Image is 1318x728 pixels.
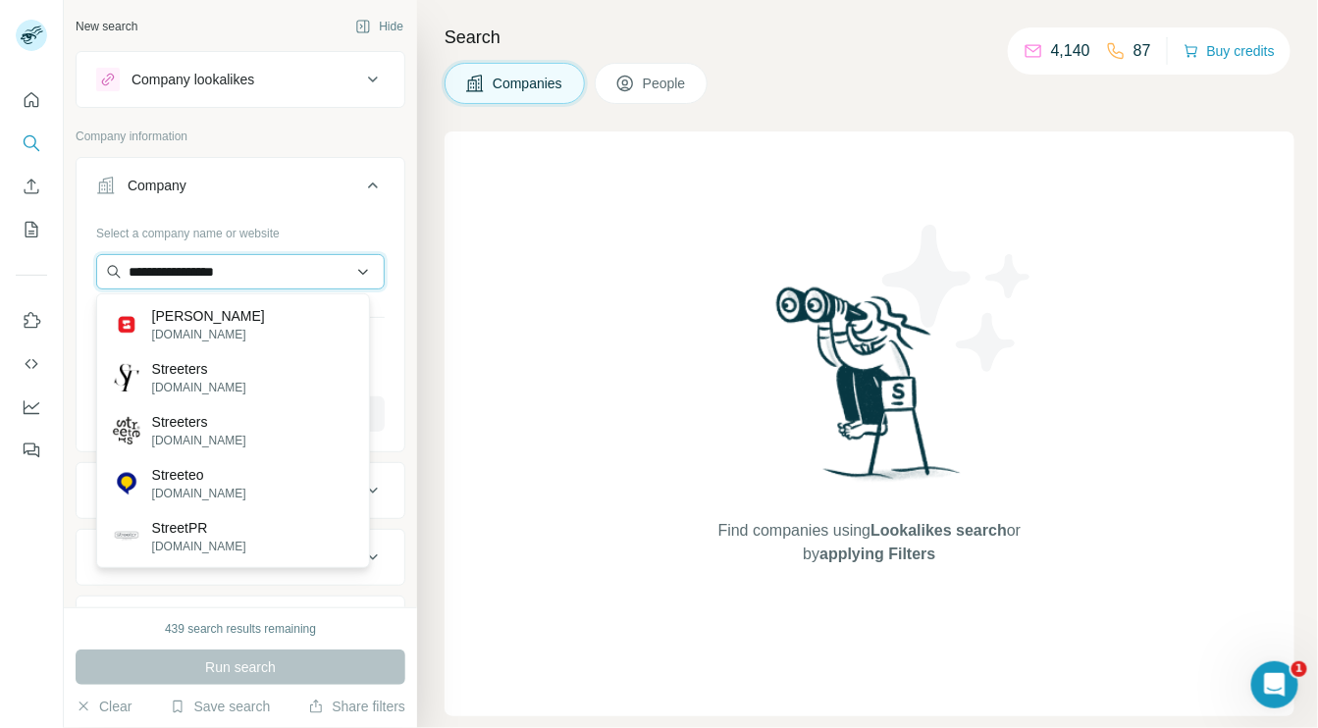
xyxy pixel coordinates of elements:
p: 87 [1133,39,1151,63]
div: Select a company name or website [96,217,385,242]
p: [PERSON_NAME] [152,306,265,326]
span: People [643,74,688,93]
button: HQ location [77,534,404,581]
button: Enrich CSV [16,169,47,204]
button: Feedback [16,433,47,468]
span: Lookalikes search [870,522,1007,539]
button: Company [77,162,404,217]
span: applying Filters [819,546,935,562]
button: Use Surfe on LinkedIn [16,303,47,338]
iframe: Intercom live chat [1251,661,1298,708]
p: Streeters [152,359,246,379]
button: Annual revenue ($) [77,600,404,648]
button: Quick start [16,82,47,118]
h4: Search [445,24,1294,51]
button: My lists [16,212,47,247]
img: Streeters [113,364,140,391]
button: Hide [342,12,417,41]
button: Share filters [308,697,405,716]
img: Streeter [113,311,140,338]
button: Use Surfe API [16,346,47,382]
img: Streeteo [113,470,140,497]
div: New search [76,18,137,35]
p: Streeters [152,412,246,432]
p: [DOMAIN_NAME] [152,326,265,343]
img: Surfe Illustration - Woman searching with binoculars [767,282,972,500]
p: StreetPR [152,518,246,538]
span: Find companies using or by [712,519,1027,566]
p: [DOMAIN_NAME] [152,485,246,502]
span: Companies [493,74,564,93]
img: Streeters [113,417,140,444]
div: 439 search results remaining [165,620,316,638]
p: [DOMAIN_NAME] [152,538,246,555]
p: Company information [76,128,405,145]
button: Company lookalikes [77,56,404,103]
p: Streeteo [152,465,246,485]
img: StreetPR [113,523,140,550]
button: Industry [77,467,404,514]
div: Company lookalikes [132,70,254,89]
button: Clear [76,697,132,716]
button: Search [16,126,47,161]
p: [DOMAIN_NAME] [152,432,246,449]
button: Dashboard [16,390,47,425]
button: Buy credits [1184,37,1275,65]
button: Save search [170,697,270,716]
p: 4,140 [1051,39,1090,63]
img: Surfe Illustration - Stars [870,210,1046,387]
p: [DOMAIN_NAME] [152,379,246,396]
span: 1 [1292,661,1307,677]
div: Company [128,176,186,195]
